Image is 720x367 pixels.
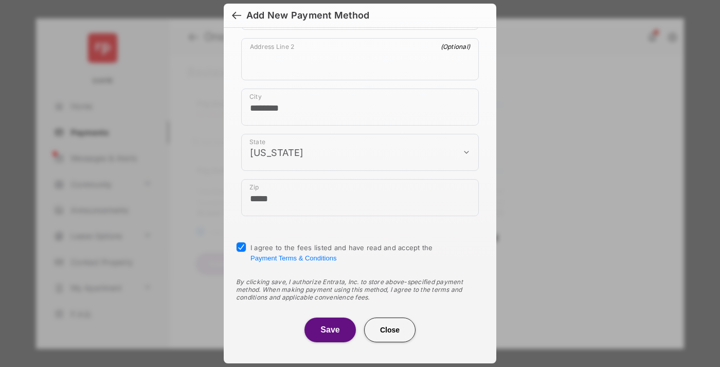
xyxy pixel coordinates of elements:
button: I agree to the fees listed and have read and accept the [250,254,336,262]
div: payment_method_screening[postal_addresses][locality] [241,89,479,126]
div: payment_method_screening[postal_addresses][administrativeArea] [241,134,479,171]
div: By clicking save, I authorize Entrata, Inc. to store above-specified payment method. When making ... [236,278,484,301]
button: Close [364,318,416,342]
div: payment_method_screening[postal_addresses][postalCode] [241,179,479,216]
span: I agree to the fees listed and have read and accept the [250,243,433,262]
div: Add New Payment Method [246,10,369,21]
div: payment_method_screening[postal_addresses][addressLine2] [241,38,479,80]
button: Save [304,318,356,342]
